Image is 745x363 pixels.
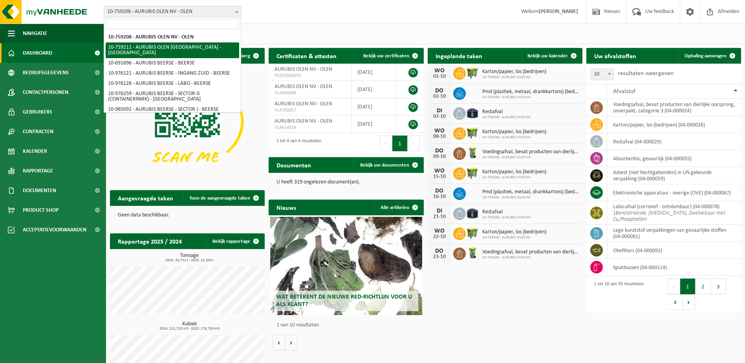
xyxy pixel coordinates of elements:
span: Verberg [233,53,250,59]
td: [DATE] [351,81,396,98]
span: Product Shop [23,200,59,220]
span: AURUBIS OLEN NV - OLEN [275,84,332,90]
span: AURUBIS OLEN NV - OLEN [275,118,332,124]
span: VLA904384 [275,90,345,96]
span: Toon de aangevraagde taken [189,196,250,201]
div: WO [432,168,447,174]
div: 08-10 [432,134,447,139]
span: RED25003075 [275,73,345,79]
div: DO [432,88,447,94]
h2: Ingeplande taken [428,48,490,63]
span: 10-759208 - AURUBIS OLEN NV [482,195,578,200]
span: Bekijk uw kalender [527,53,568,59]
button: 2 [696,279,711,294]
span: 10-759208 - AURUBIS OLEN NV [482,255,578,260]
td: karton/papier, los (bedrijven) (04-000026) [607,116,741,133]
img: CR-SU-1C-5000-000-02 [466,206,479,220]
img: Download de VHEPlus App [110,64,265,180]
span: Rapportage [23,161,53,181]
div: 15-10 [432,174,447,180]
h2: Documenten [269,157,319,172]
button: Vorige [273,335,285,350]
div: 22-10 [432,234,447,240]
h3: Tonnage [114,253,265,262]
span: 10-759208 - AURUBIS OLEN NV [482,235,546,240]
td: voedingsafval, bevat producten van dierlijke oorsprong, onverpakt, categorie 3 (04-000024) [607,99,741,116]
span: Restafval [482,109,531,115]
span: 10-759208 - AURUBIS OLEN NV [482,215,531,220]
h2: Rapportage 2025 / 2024 [110,233,190,249]
img: WB-0140-HPE-GN-50 [466,146,479,159]
button: Next [408,136,420,151]
strong: [PERSON_NAME] [539,9,578,15]
div: 02-10 [432,94,447,99]
td: lege kunststof verpakkingen van gevaarlijke stoffen (04-000081) [607,225,741,242]
span: Bekijk uw documenten [360,163,409,168]
span: VLA614324 [275,125,345,131]
p: U heeft 319 ongelezen document(en). [276,180,416,185]
li: 10-759208 - AURUBIS OLEN NV - OLEN [106,32,239,42]
span: Acceptatievoorwaarden [23,220,86,240]
span: 10-759208 - AURUBIS OLEN NV [482,115,531,120]
label: resultaten weergeven [618,70,674,77]
div: 21-10 [432,214,447,220]
img: WB-1100-HPE-GN-50 [466,226,479,240]
a: Toon de aangevraagde taken [183,190,264,206]
span: Contactpersonen [23,82,68,102]
button: 4 [668,294,683,310]
span: Navigatie [23,24,47,43]
span: Pmd (plastiek, metaal, drankkartons) (bedrijven) [482,189,578,195]
div: WO [432,68,447,74]
button: Previous [380,136,392,151]
button: Verberg [227,48,264,64]
span: Karton/papier, los (bedrijven) [482,169,546,175]
span: Bekijk uw certificaten [363,53,409,59]
img: WB-1100-HPE-GN-50 [466,66,479,79]
span: Kalender [23,141,47,161]
img: WB-1100-HPE-GN-50 [466,166,479,180]
h2: Aangevraagde taken [110,190,181,205]
li: 10-976259 - AURUBIS BEERSE - SECTOR G (CONTAINERPARK) - [GEOGRAPHIC_DATA] [106,89,239,104]
span: 10-759208 - AURUBIS OLEN NV [482,155,578,160]
a: Bekijk rapportage [206,233,264,249]
a: Ophaling aanvragen [678,48,740,64]
div: DI [432,208,447,214]
div: 1 tot 10 van 33 resultaten [590,278,644,311]
img: WB-0140-HPE-GN-50 [466,246,479,260]
div: DO [432,188,447,194]
p: 1 van 10 resultaten [276,323,419,328]
td: restafval (04-000029) [607,133,741,150]
div: 1 tot 4 van 4 resultaten [273,135,321,152]
a: Bekijk uw kalender [521,48,582,64]
div: 07-10 [432,114,447,119]
td: oliefilters (04-000092) [607,242,741,259]
button: Previous [668,279,680,294]
span: Wat betekent de nieuwe RED-richtlijn voor u als klant? [276,294,412,308]
span: 10 [591,69,613,80]
h2: Nieuws [269,200,304,215]
td: absorbentia, gevaarlijk (04-000055) [607,150,741,167]
li: 10-691696 - AURUBIS BEERSE - BEERSE [106,58,239,68]
div: WO [432,128,447,134]
span: 10-759208 - AURUBIS OLEN NV - OLEN [104,6,241,17]
span: 10 [590,68,614,80]
td: [DATE] [351,64,396,81]
span: Gebruikers [23,102,52,122]
a: Wat betekent de nieuwe RED-richtlijn voor u als klant? [270,217,422,315]
li: 10-976128 - AURUBIS BEERSE - LABO - BEERSE [106,79,239,89]
div: DO [432,148,447,154]
div: WO [432,228,447,234]
img: CR-SU-1C-5000-000-02 [466,106,479,119]
a: Bekijk uw documenten [354,157,423,173]
li: 10-759211 - AURUBIS OLEN [GEOGRAPHIC_DATA] - [GEOGRAPHIC_DATA] [106,42,239,58]
button: 3 [711,279,726,294]
a: Bekijk uw certificaten [357,48,423,64]
td: elektronische apparatuur - overige (OVE) (04-000067) [607,184,741,201]
span: 2024: 33,712 t - 2025: 21,504 t [114,258,265,262]
a: Alle artikelen [374,200,423,215]
td: asbest (niet hechtgebonden) in UN gekeurde verpakking (04-000059) [607,167,741,184]
span: 10-759208 - AURUBIS OLEN NV [482,75,546,80]
span: 10-759208 - AURUBIS OLEN NV [482,135,546,140]
span: 10-759208 - AURUBIS OLEN NV [482,95,578,100]
div: DO [432,248,447,254]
